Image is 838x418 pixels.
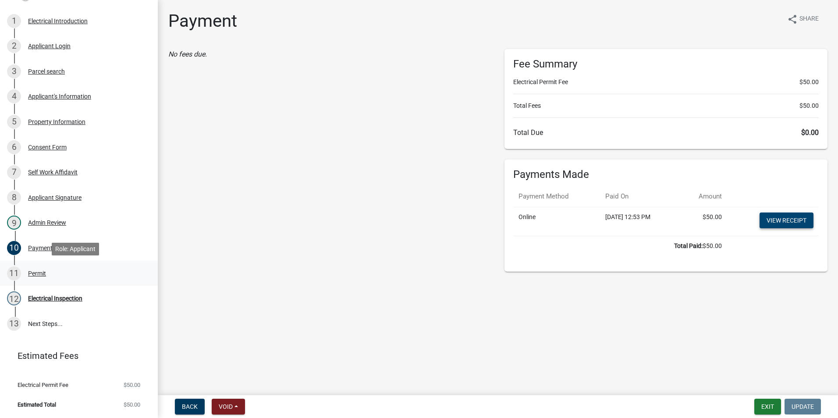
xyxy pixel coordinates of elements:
div: Consent Form [28,144,67,150]
button: shareShare [780,11,826,28]
span: $0.00 [801,128,819,137]
div: 6 [7,140,21,154]
th: Paid On [600,186,679,207]
div: Electrical Introduction [28,18,88,24]
h1: Payment [168,11,237,32]
th: Payment Method [513,186,600,207]
div: 9 [7,216,21,230]
td: Online [513,207,600,236]
li: Total Fees [513,101,819,110]
b: Total Paid: [674,242,703,249]
div: 11 [7,266,21,280]
li: Electrical Permit Fee [513,78,819,87]
h6: Payments Made [513,168,819,181]
a: View receipt [760,213,813,228]
div: 12 [7,291,21,305]
td: $50.00 [679,207,727,236]
span: $50.00 [799,101,819,110]
span: Update [792,403,814,410]
div: 2 [7,39,21,53]
th: Amount [679,186,727,207]
span: $50.00 [124,382,140,388]
div: Self Work Affidavit [28,169,78,175]
div: Applicant Login [28,43,71,49]
div: 4 [7,89,21,103]
span: Share [799,14,819,25]
div: 3 [7,64,21,78]
button: Update [785,399,821,414]
div: Admin Review [28,220,66,226]
i: share [787,14,798,25]
div: 1 [7,14,21,28]
button: Back [175,399,205,414]
div: 10 [7,241,21,255]
div: Electrical Inspection [28,295,82,301]
h6: Total Due [513,128,819,137]
td: $50.00 [513,236,727,256]
span: Estimated Total [18,402,56,407]
span: $50.00 [799,78,819,87]
div: Applicant Signature [28,195,82,201]
div: 5 [7,115,21,129]
div: 7 [7,165,21,179]
button: Void [212,399,245,414]
div: Payment [28,245,53,251]
div: Parcel search [28,68,65,74]
div: 8 [7,191,21,205]
a: Estimated Fees [7,347,144,365]
button: Exit [754,399,781,414]
span: Back [182,403,198,410]
div: Applicant's Information [28,93,91,99]
span: Void [219,403,233,410]
div: Property Information [28,119,85,125]
div: Role: Applicant [52,243,99,255]
i: No fees due. [168,50,207,58]
h6: Fee Summary [513,58,819,71]
td: [DATE] 12:53 PM [600,207,679,236]
div: 13 [7,317,21,331]
span: $50.00 [124,402,140,407]
div: Permit [28,270,46,276]
span: Electrical Permit Fee [18,382,68,388]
